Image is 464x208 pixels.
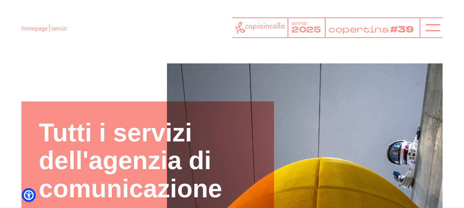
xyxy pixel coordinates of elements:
a: homepage [21,25,48,32]
tspan: #39 [391,23,416,36]
span: servizi [51,25,67,32]
h1: Tutti i servizi dell'agenzia di comunicazione [39,119,257,202]
tspan: anno [291,20,307,27]
a: Open Accessibility Menu [24,190,34,200]
tspan: copertina [328,23,390,35]
tspan: 2025 [291,25,321,36]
